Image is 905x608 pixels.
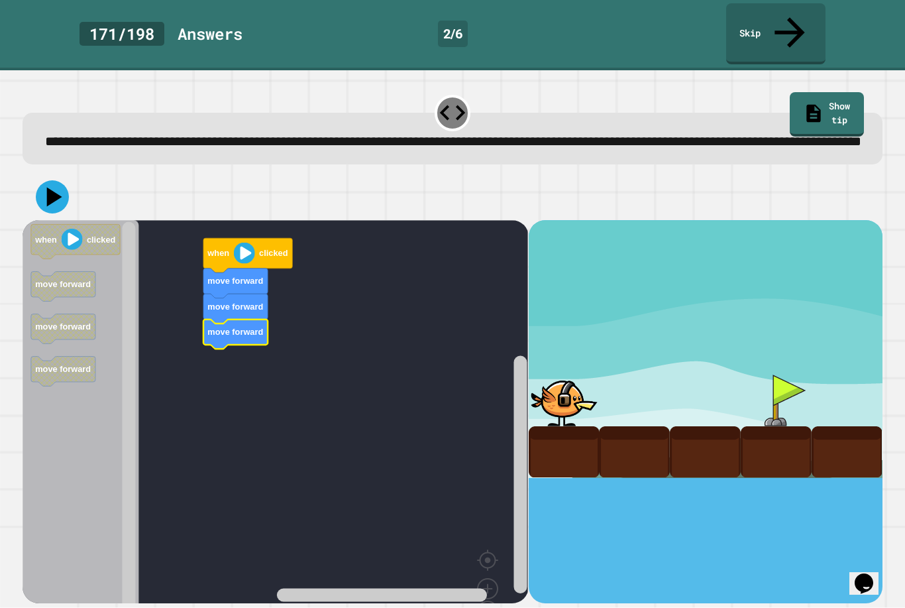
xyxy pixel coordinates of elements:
iframe: chat widget [849,555,892,595]
text: move forward [208,302,264,312]
text: when [207,249,230,259]
text: when [34,235,57,245]
text: move forward [208,276,264,286]
text: clicked [87,235,115,245]
text: move forward [208,327,264,337]
text: move forward [35,322,91,332]
div: Blockly Workspace [23,220,528,603]
text: move forward [35,364,91,374]
div: 171 / 198 [80,22,164,46]
div: 2 / 6 [438,21,468,47]
text: move forward [35,279,91,289]
div: Answer s [178,22,242,46]
a: Skip [726,3,825,64]
text: clicked [259,249,288,259]
a: Show tip [790,92,864,137]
